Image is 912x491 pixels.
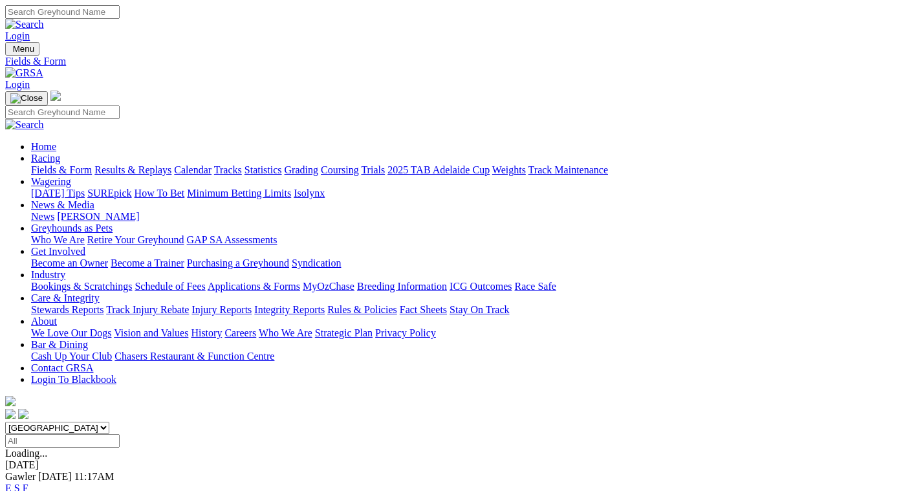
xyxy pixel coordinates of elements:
[5,91,48,105] button: Toggle navigation
[31,281,132,292] a: Bookings & Scratchings
[31,316,57,327] a: About
[31,164,907,176] div: Racing
[31,176,71,187] a: Wagering
[31,281,907,292] div: Industry
[31,327,907,339] div: About
[327,304,397,315] a: Rules & Policies
[50,91,61,101] img: logo-grsa-white.png
[174,164,212,175] a: Calendar
[31,199,94,210] a: News & Media
[528,164,608,175] a: Track Maintenance
[31,339,88,350] a: Bar & Dining
[214,164,242,175] a: Tracks
[5,67,43,79] img: GRSA
[5,434,120,448] input: Select date
[450,281,512,292] a: ICG Outcomes
[31,246,85,257] a: Get Involved
[450,304,509,315] a: Stay On Track
[208,281,300,292] a: Applications & Forms
[5,459,907,471] div: [DATE]
[94,164,171,175] a: Results & Replays
[187,234,277,245] a: GAP SA Assessments
[31,351,112,362] a: Cash Up Your Club
[5,42,39,56] button: Toggle navigation
[31,211,54,222] a: News
[5,5,120,19] input: Search
[5,396,16,406] img: logo-grsa-white.png
[5,105,120,119] input: Search
[303,281,354,292] a: MyOzChase
[31,164,92,175] a: Fields & Form
[31,269,65,280] a: Industry
[5,448,47,459] span: Loading...
[31,351,907,362] div: Bar & Dining
[5,19,44,30] img: Search
[254,304,325,315] a: Integrity Reports
[187,257,289,268] a: Purchasing a Greyhound
[87,188,131,199] a: SUREpick
[31,211,907,223] div: News & Media
[357,281,447,292] a: Breeding Information
[31,362,93,373] a: Contact GRSA
[361,164,385,175] a: Trials
[375,327,436,338] a: Privacy Policy
[31,188,85,199] a: [DATE] Tips
[259,327,312,338] a: Who We Are
[13,44,34,54] span: Menu
[321,164,359,175] a: Coursing
[492,164,526,175] a: Weights
[387,164,490,175] a: 2025 TAB Adelaide Cup
[5,30,30,41] a: Login
[31,234,907,246] div: Greyhounds as Pets
[5,79,30,90] a: Login
[31,141,56,152] a: Home
[31,188,907,199] div: Wagering
[135,188,185,199] a: How To Bet
[31,223,113,234] a: Greyhounds as Pets
[191,327,222,338] a: History
[5,119,44,131] img: Search
[31,257,108,268] a: Become an Owner
[10,93,43,104] img: Close
[31,153,60,164] a: Racing
[294,188,325,199] a: Isolynx
[31,304,907,316] div: Care & Integrity
[5,471,36,482] span: Gawler
[87,234,184,245] a: Retire Your Greyhound
[31,304,103,315] a: Stewards Reports
[31,327,111,338] a: We Love Our Dogs
[114,351,274,362] a: Chasers Restaurant & Function Centre
[315,327,373,338] a: Strategic Plan
[31,374,116,385] a: Login To Blackbook
[31,257,907,269] div: Get Involved
[514,281,556,292] a: Race Safe
[191,304,252,315] a: Injury Reports
[244,164,282,175] a: Statistics
[57,211,139,222] a: [PERSON_NAME]
[18,409,28,419] img: twitter.svg
[114,327,188,338] a: Vision and Values
[106,304,189,315] a: Track Injury Rebate
[74,471,114,482] span: 11:17AM
[111,257,184,268] a: Become a Trainer
[5,409,16,419] img: facebook.svg
[285,164,318,175] a: Grading
[187,188,291,199] a: Minimum Betting Limits
[31,234,85,245] a: Who We Are
[135,281,205,292] a: Schedule of Fees
[224,327,256,338] a: Careers
[38,471,72,482] span: [DATE]
[400,304,447,315] a: Fact Sheets
[292,257,341,268] a: Syndication
[31,292,100,303] a: Care & Integrity
[5,56,907,67] a: Fields & Form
